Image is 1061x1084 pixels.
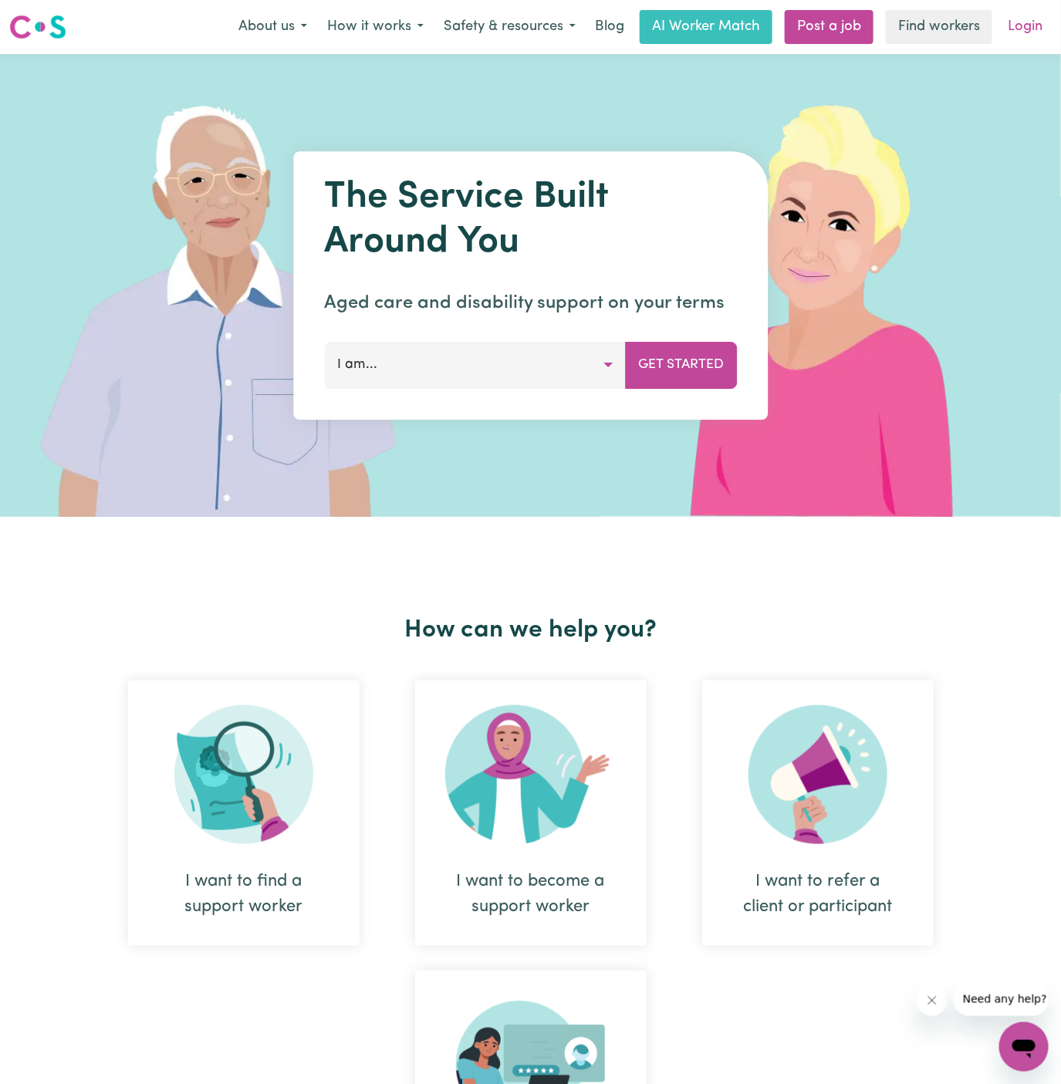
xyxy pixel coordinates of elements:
[324,289,737,317] p: Aged care and disability support on your terms
[954,982,1049,1016] iframe: Message from company
[748,705,887,844] img: Refer
[324,342,626,388] button: I am...
[785,10,873,44] a: Post a job
[625,342,737,388] button: Get Started
[165,869,323,920] div: I want to find a support worker
[702,680,934,946] div: I want to refer a client or participant
[998,10,1052,44] a: Login
[640,10,772,44] a: AI Worker Match
[9,13,66,41] img: Careseekers logo
[886,10,992,44] a: Find workers
[128,680,360,946] div: I want to find a support worker
[999,1022,1049,1072] iframe: Button to launch messaging window
[445,705,617,844] img: Become Worker
[434,11,586,43] button: Safety & resources
[415,680,647,946] div: I want to become a support worker
[174,705,313,844] img: Search
[324,176,737,265] h1: The Service Built Around You
[228,11,317,43] button: About us
[100,616,961,645] h2: How can we help you?
[739,869,897,920] div: I want to refer a client or participant
[9,9,66,45] a: Careseekers logo
[452,869,610,920] div: I want to become a support worker
[317,11,434,43] button: How it works
[586,10,634,44] a: Blog
[917,985,948,1016] iframe: Close message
